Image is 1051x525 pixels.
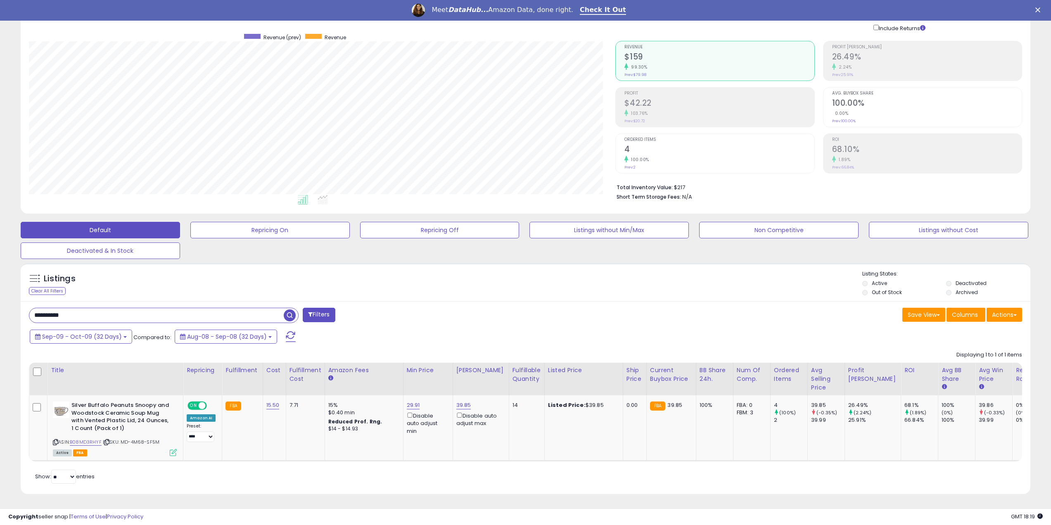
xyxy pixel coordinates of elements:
div: 7.71 [289,401,318,409]
span: Profit [PERSON_NAME] [832,45,1022,50]
small: Prev: $79.98 [624,72,646,77]
div: 25.91% [848,416,901,424]
a: B08MD3RHYF [70,439,102,446]
small: (-0.33%) [984,409,1005,416]
div: Cost [266,366,282,375]
button: Listings without Min/Max [529,222,689,238]
span: Revenue [624,45,814,50]
div: ASIN: [53,401,177,455]
div: Current Buybox Price [650,366,693,383]
div: FBA: 0 [737,401,764,409]
small: Amazon Fees. [328,375,333,382]
h2: 4 [624,145,814,156]
span: Ordered Items [624,138,814,142]
div: 39.99 [811,416,845,424]
div: 100% [942,416,975,424]
label: Active [872,280,887,287]
span: 2025-10-10 18:19 GMT [1011,513,1043,520]
div: 0.00 [626,401,640,409]
small: (0%) [1016,409,1027,416]
small: (100%) [779,409,796,416]
span: Show: entries [35,473,95,480]
div: 2 [774,416,807,424]
small: (0%) [942,409,953,416]
span: Revenue [325,34,346,41]
button: Repricing Off [360,222,520,238]
b: Listed Price: [548,401,586,409]
div: 100% [700,401,727,409]
span: All listings currently available for purchase on Amazon [53,449,72,456]
div: Displaying 1 to 1 of 1 items [956,351,1022,359]
span: Compared to: [133,333,171,341]
div: FBM: 3 [737,409,764,416]
span: FBA [73,449,87,456]
a: Privacy Policy [107,513,143,520]
div: [PERSON_NAME] [456,366,505,375]
div: seller snap | | [8,513,143,521]
img: Profile image for Georgie [412,4,425,17]
small: FBA [225,401,241,411]
div: 0% [1016,416,1049,424]
small: Prev: 100.00% [832,119,856,124]
small: FBA [650,401,665,411]
button: Sep-09 - Oct-09 (32 Days) [30,330,132,344]
div: BB Share 24h. [700,366,730,383]
div: Ordered Items [774,366,804,383]
small: Avg BB Share. [942,383,947,391]
div: Disable auto adjust min [407,411,446,435]
div: 26.49% [848,401,901,409]
button: Aug-08 - Sep-08 (32 Days) [175,330,277,344]
div: Listed Price [548,366,619,375]
p: Listing States: [862,270,1030,278]
small: Avg Win Price. [979,383,984,391]
button: Default [21,222,180,238]
a: 39.85 [456,401,471,409]
div: Fulfillment [225,366,259,375]
label: Archived [956,289,978,296]
div: Amazon AI [187,414,216,422]
h2: $42.22 [624,98,814,109]
div: 100% [942,401,975,409]
small: 103.76% [628,110,648,116]
h2: $159 [624,52,814,63]
div: $0.40 min [328,409,397,416]
h2: 100.00% [832,98,1022,109]
div: Ship Price [626,366,643,383]
small: 2.24% [836,64,852,70]
span: OFF [206,402,219,409]
div: Fulfillment Cost [289,366,321,383]
label: Deactivated [956,280,987,287]
div: Close [1035,7,1044,12]
a: Check It Out [580,6,626,15]
small: Prev: 25.91% [832,72,853,77]
div: 0% [1016,401,1049,409]
div: 39.99 [979,416,1012,424]
small: Prev: 66.84% [832,165,854,170]
div: Preset: [187,423,216,442]
a: 29.91 [407,401,420,409]
b: Reduced Prof. Rng. [328,418,382,425]
span: ROI [832,138,1022,142]
strong: Copyright [8,513,38,520]
small: 1.89% [836,157,851,163]
span: Sep-09 - Oct-09 (32 Days) [42,333,122,341]
button: Filters [303,308,335,322]
small: 0.00% [832,110,849,116]
span: N/A [682,193,692,201]
div: 66.84% [904,416,938,424]
div: Profit [PERSON_NAME] [848,366,897,383]
div: Fulfillable Quantity [512,366,541,383]
button: Save View [902,308,945,322]
div: Disable auto adjust max [456,411,503,427]
button: Repricing On [190,222,350,238]
b: Silver Buffalo Peanuts Snoopy and Woodstock Ceramic Soup Mug with Vented Plastic Lid, 24 Ounces, ... [71,401,172,434]
div: Avg Selling Price [811,366,841,392]
small: (2.24%) [854,409,871,416]
small: (1.89%) [910,409,926,416]
b: Total Inventory Value: [617,184,673,191]
div: Amazon Fees [328,366,400,375]
span: Profit [624,91,814,96]
small: 99.30% [628,64,647,70]
a: Terms of Use [71,513,106,520]
div: Num of Comp. [737,366,767,383]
